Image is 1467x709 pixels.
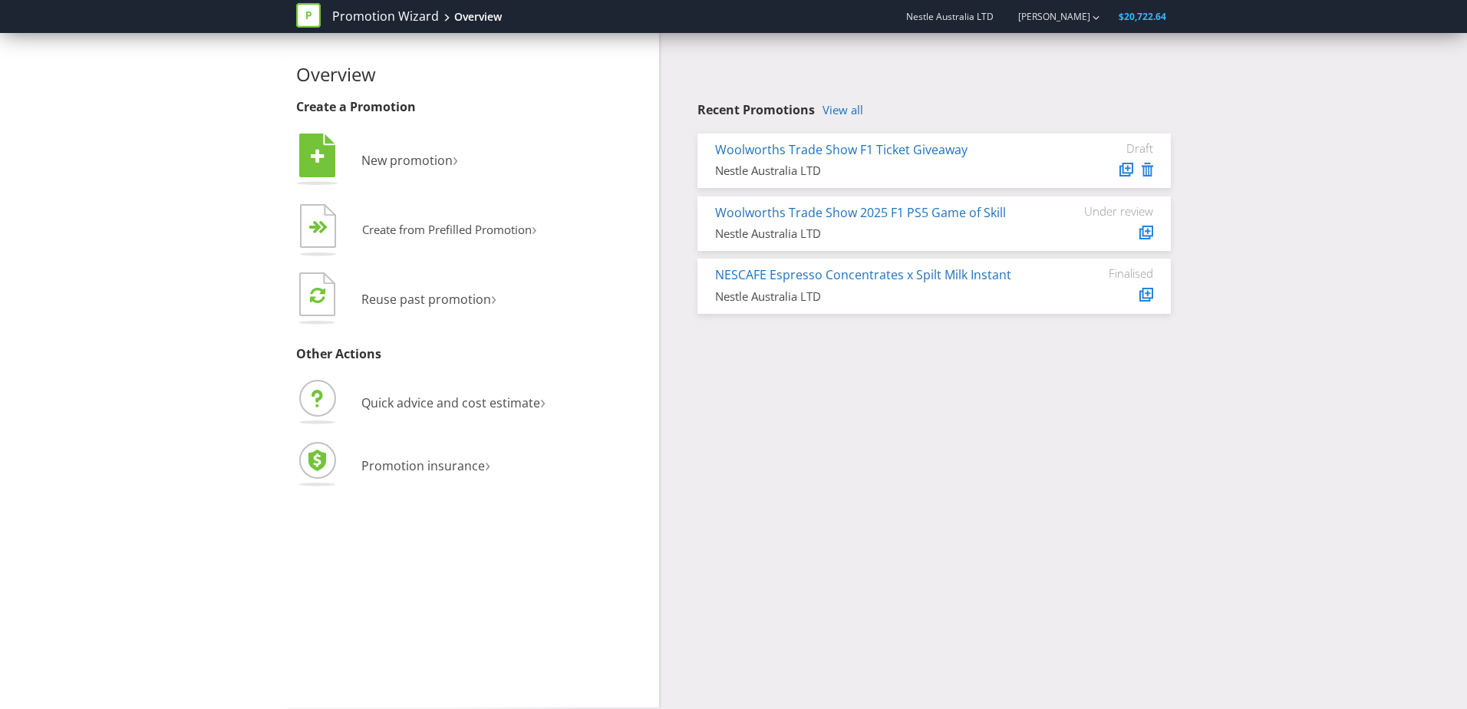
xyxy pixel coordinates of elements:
[361,152,453,169] span: New promotion
[715,266,1011,283] a: NESCAFE Espresso Concentrates x Spilt Milk Instant
[697,101,815,118] span: Recent Promotions
[296,101,648,114] h3: Create a Promotion
[361,457,485,474] span: Promotion insurance
[310,286,325,304] tspan: 
[332,8,439,25] a: Promotion Wizard
[318,220,328,235] tspan: 
[361,394,540,411] span: Quick advice and cost estimate
[296,457,490,474] a: Promotion insurance›
[540,388,546,414] span: ›
[715,289,1038,305] div: Nestle Australia LTD
[1061,204,1153,218] div: Under review
[361,291,491,308] span: Reuse past promotion
[296,200,538,262] button: Create from Prefilled Promotion›
[491,285,496,310] span: ›
[715,141,968,158] a: Woolworths Trade Show F1 Ticket Giveaway
[1061,266,1153,280] div: Finalised
[1003,10,1090,23] a: [PERSON_NAME]
[311,148,325,165] tspan: 
[362,222,532,237] span: Create from Prefilled Promotion
[823,104,863,117] a: View all
[485,451,490,477] span: ›
[715,204,1006,221] a: Woolworths Trade Show 2025 F1 PS5 Game of Skill
[454,9,502,25] div: Overview
[296,394,546,411] a: Quick advice and cost estimate›
[715,226,1038,242] div: Nestle Australia LTD
[532,216,537,240] span: ›
[296,64,648,84] h2: Overview
[906,10,994,23] span: Nestle Australia LTD
[296,348,648,361] h3: Other Actions
[1061,141,1153,155] div: Draft
[1119,10,1166,23] span: $20,722.64
[715,163,1038,179] div: Nestle Australia LTD
[453,146,458,171] span: ›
